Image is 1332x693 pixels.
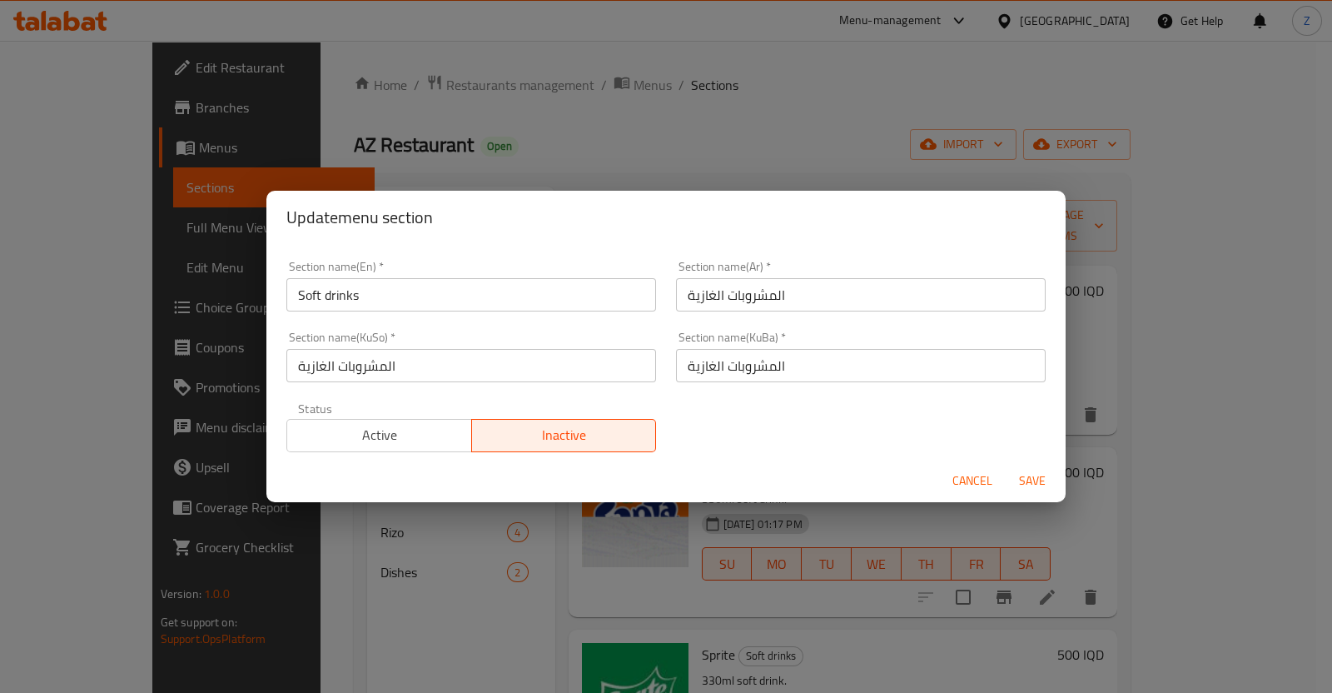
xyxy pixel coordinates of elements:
button: Save [1006,466,1059,496]
span: Cancel [952,471,992,491]
button: Inactive [471,419,657,452]
span: Active [294,423,465,447]
span: Save [1012,471,1052,491]
h2: Update menu section [286,204,1046,231]
input: Please enter section name(KuSo) [286,349,656,382]
input: Please enter section name(en) [286,278,656,312]
span: Inactive [479,423,650,447]
input: Please enter section name(KuBa) [676,349,1046,382]
button: Cancel [946,466,999,496]
input: Please enter section name(ar) [676,278,1046,312]
button: Active [286,419,472,452]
